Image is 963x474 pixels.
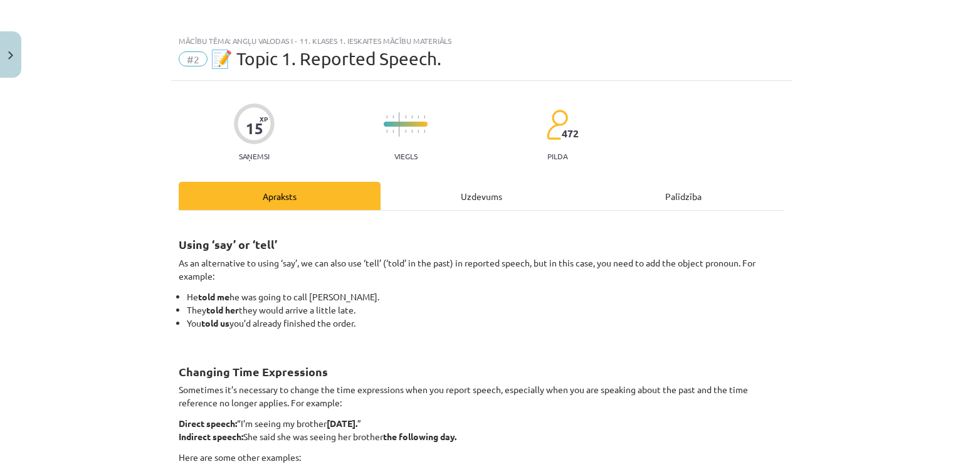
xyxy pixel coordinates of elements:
img: icon-long-line-d9ea69661e0d244f92f715978eff75569469978d946b2353a9bb055b3ed8787d.svg [399,112,400,137]
img: icon-short-line-57e1e144782c952c97e751825c79c345078a6d821885a25fce030b3d8c18986b.svg [411,115,413,118]
li: You you’d already finished the order. [187,317,784,343]
strong: [DATE]. [327,418,357,429]
strong: Changing Time Expressions [179,364,328,379]
div: Apraksts [179,182,381,210]
p: “I’m seeing my brother ” She said she was seeing her brother [179,417,784,443]
img: icon-short-line-57e1e144782c952c97e751825c79c345078a6d821885a25fce030b3d8c18986b.svg [386,115,387,118]
div: Mācību tēma: Angļu valodas i - 11. klases 1. ieskaites mācību materiāls [179,36,784,45]
img: icon-short-line-57e1e144782c952c97e751825c79c345078a6d821885a25fce030b3d8c18986b.svg [418,115,419,118]
span: #2 [179,51,208,66]
img: icon-short-line-57e1e144782c952c97e751825c79c345078a6d821885a25fce030b3d8c18986b.svg [392,130,394,133]
div: Palīdzība [582,182,784,210]
img: icon-short-line-57e1e144782c952c97e751825c79c345078a6d821885a25fce030b3d8c18986b.svg [405,115,406,118]
img: icon-short-line-57e1e144782c952c97e751825c79c345078a6d821885a25fce030b3d8c18986b.svg [424,130,425,133]
img: icon-short-line-57e1e144782c952c97e751825c79c345078a6d821885a25fce030b3d8c18986b.svg [411,130,413,133]
strong: Direct speech: [179,418,237,429]
span: 📝 Topic 1. Reported Speech. [211,48,441,69]
strong: told me [198,291,229,302]
strong: told us [201,317,229,329]
img: icon-short-line-57e1e144782c952c97e751825c79c345078a6d821885a25fce030b3d8c18986b.svg [424,115,425,118]
p: Viegls [394,152,418,161]
p: Saņemsi [234,152,275,161]
p: Here are some other examples: [179,451,784,464]
span: 472 [562,128,579,139]
strong: the following day. [383,431,456,442]
img: icon-close-lesson-0947bae3869378f0d4975bcd49f059093ad1ed9edebbc8119c70593378902aed.svg [8,51,13,60]
img: icon-short-line-57e1e144782c952c97e751825c79c345078a6d821885a25fce030b3d8c18986b.svg [405,130,406,133]
p: Sometimes it’s necessary to change the time expressions when you report speech, especially when y... [179,383,784,409]
div: 15 [246,120,263,137]
img: students-c634bb4e5e11cddfef0936a35e636f08e4e9abd3cc4e673bd6f9a4125e45ecb1.svg [546,109,568,140]
strong: told her [206,304,239,315]
img: icon-short-line-57e1e144782c952c97e751825c79c345078a6d821885a25fce030b3d8c18986b.svg [418,130,419,133]
p: As an alternative to using ‘say’, we can also use ‘tell’ (‘told’ in the past) in reported speech,... [179,256,784,283]
img: icon-short-line-57e1e144782c952c97e751825c79c345078a6d821885a25fce030b3d8c18986b.svg [392,115,394,118]
span: XP [260,115,268,122]
p: pilda [547,152,567,161]
li: He he was going to call [PERSON_NAME]. [187,290,784,303]
img: icon-short-line-57e1e144782c952c97e751825c79c345078a6d821885a25fce030b3d8c18986b.svg [386,130,387,133]
strong: Indirect speech: [179,431,243,442]
div: Uzdevums [381,182,582,210]
li: They they would arrive a little late. [187,303,784,317]
strong: Using ‘say’ or ‘tell’ [179,237,277,251]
